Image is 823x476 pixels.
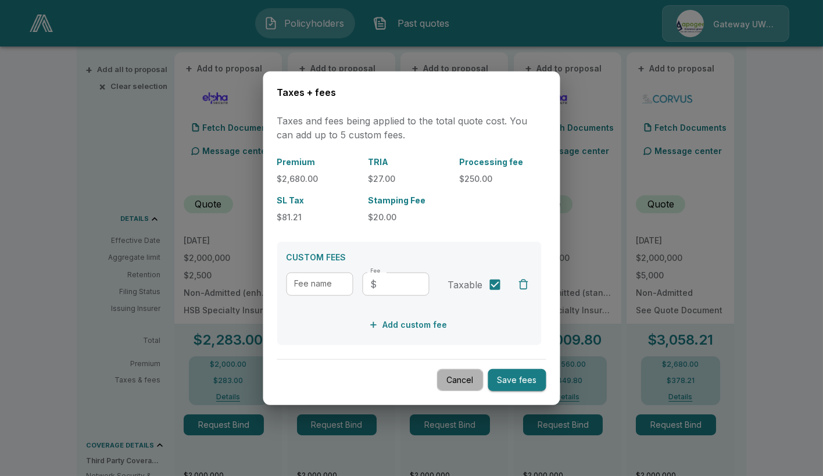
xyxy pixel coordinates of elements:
p: Taxes and fees being applied to the total quote cost. You can add up to 5 custom fees. [277,114,546,142]
p: TRIA [368,156,450,168]
p: $81.21 [277,211,359,223]
p: $27.00 [368,173,450,185]
button: Add custom fee [367,314,452,336]
button: Save fees [488,368,546,391]
span: Taxable [448,278,483,292]
p: Processing fee [460,156,542,168]
p: $2,680.00 [277,173,359,185]
button: Cancel [437,368,484,391]
p: $250.00 [460,173,542,185]
p: CUSTOM FEES [287,251,532,263]
p: $20.00 [368,211,450,223]
p: $ [371,277,377,291]
label: Fee [371,267,381,275]
p: Premium [277,156,359,168]
h6: Taxes + fees [277,85,546,100]
p: SL Tax [277,194,359,206]
p: Stamping Fee [368,194,450,206]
